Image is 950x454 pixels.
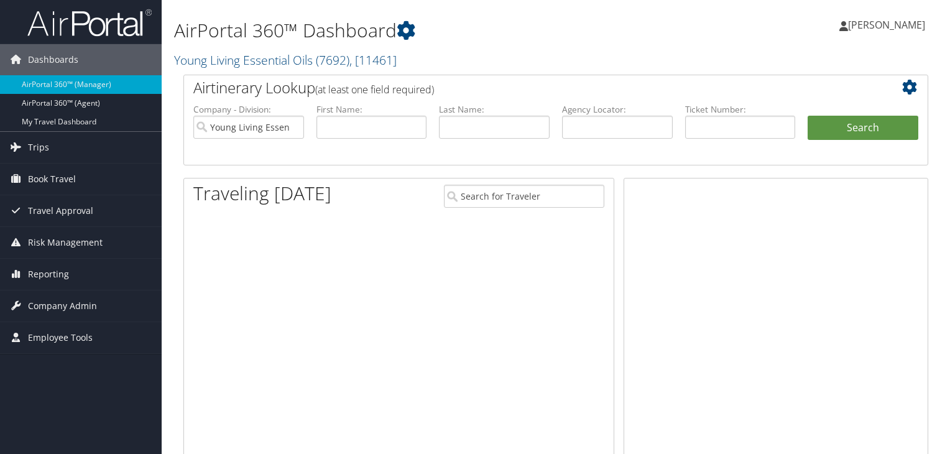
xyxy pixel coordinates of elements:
span: Risk Management [28,227,103,258]
a: [PERSON_NAME] [839,6,938,44]
span: Dashboards [28,44,78,75]
span: [PERSON_NAME] [848,18,925,32]
img: airportal-logo.png [27,8,152,37]
h2: Airtinerary Lookup [193,77,856,98]
span: Employee Tools [28,322,93,353]
a: Young Living Essential Oils [174,52,397,68]
span: Company Admin [28,290,97,322]
span: Travel Approval [28,195,93,226]
input: Search for Traveler [444,185,604,208]
span: Trips [28,132,49,163]
h1: Traveling [DATE] [193,180,331,206]
label: Ticket Number: [685,103,796,116]
span: (at least one field required) [315,83,434,96]
span: , [ 11461 ] [349,52,397,68]
label: Agency Locator: [562,103,673,116]
button: Search [808,116,918,141]
label: First Name: [316,103,427,116]
span: Book Travel [28,164,76,195]
span: Reporting [28,259,69,290]
label: Company - Division: [193,103,304,116]
span: ( 7692 ) [316,52,349,68]
h1: AirPortal 360™ Dashboard [174,17,683,44]
label: Last Name: [439,103,550,116]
